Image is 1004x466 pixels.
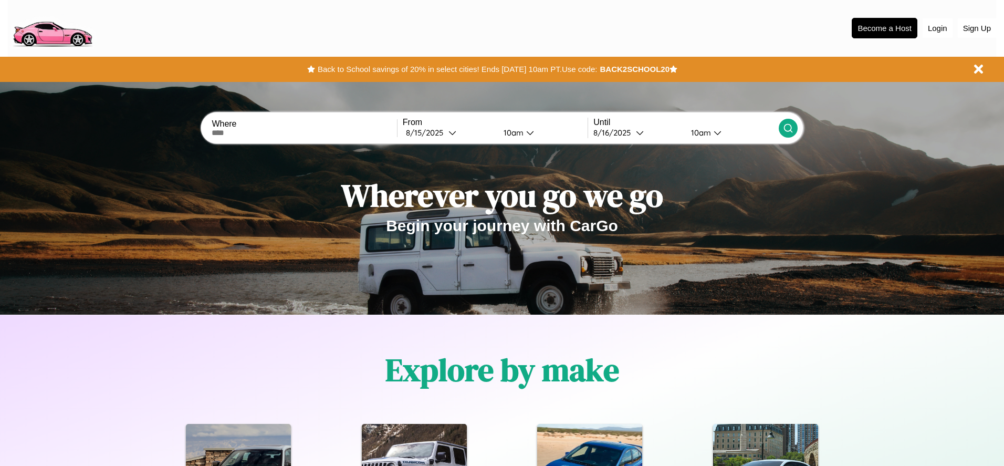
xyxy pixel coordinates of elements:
div: 8 / 15 / 2025 [406,128,448,138]
div: 10am [498,128,526,138]
button: 8/15/2025 [403,127,495,138]
button: 10am [495,127,588,138]
b: BACK2SCHOOL20 [600,65,670,74]
div: 10am [686,128,714,138]
button: Become a Host [852,18,917,38]
button: Login [923,18,953,38]
label: Where [212,119,396,129]
h1: Explore by make [385,348,619,391]
button: 10am [683,127,778,138]
button: Sign Up [958,18,996,38]
label: Until [593,118,778,127]
div: 8 / 16 / 2025 [593,128,636,138]
img: logo [8,5,97,49]
label: From [403,118,588,127]
button: Back to School savings of 20% in select cities! Ends [DATE] 10am PT.Use code: [315,62,600,77]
